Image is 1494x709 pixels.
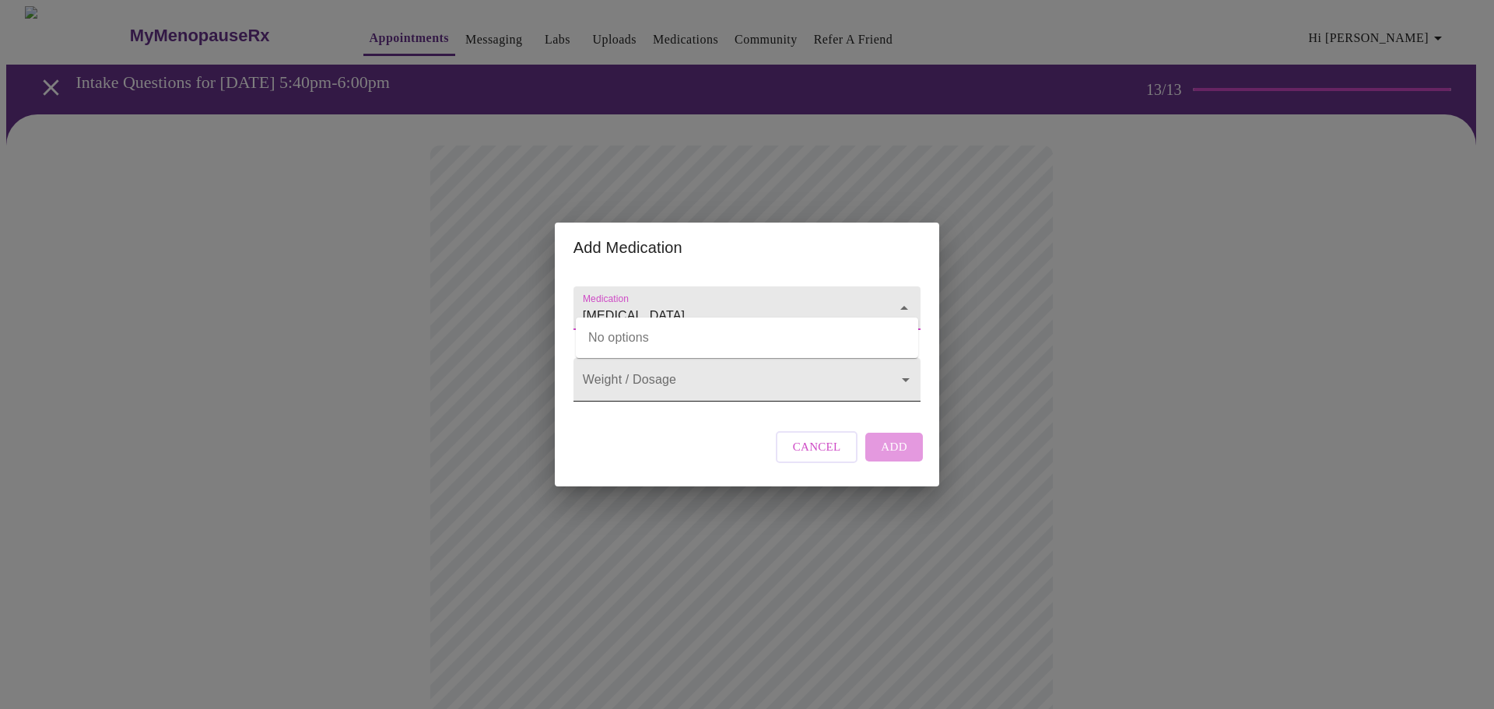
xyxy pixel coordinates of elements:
span: Cancel [793,437,841,457]
button: Cancel [776,431,858,462]
button: Close [893,297,915,319]
div: ​ [573,358,921,402]
h2: Add Medication [573,235,921,260]
div: No options [576,318,918,358]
